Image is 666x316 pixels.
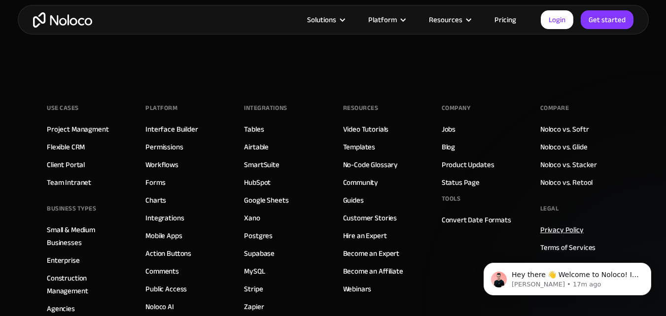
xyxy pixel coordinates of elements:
[47,101,79,115] div: Use Cases
[47,302,75,315] a: Agencies
[442,140,455,153] a: Blog
[307,13,336,26] div: Solutions
[343,194,364,207] a: Guides
[145,123,198,136] a: Interface Builder
[244,158,280,171] a: SmartSuite
[145,176,165,189] a: Forms
[145,300,174,313] a: Noloco AI
[442,176,480,189] a: Status Page
[295,13,356,26] div: Solutions
[540,101,569,115] div: Compare
[343,140,376,153] a: Templates
[540,241,596,254] a: Terms of Services
[244,229,273,242] a: Postgres
[442,213,511,226] a: Convert Date Formats
[429,13,462,26] div: Resources
[33,12,92,28] a: home
[343,229,387,242] a: Hire an Expert
[343,211,397,224] a: Customer Stories
[244,140,269,153] a: Airtable
[47,201,96,216] div: BUSINESS TYPES
[482,13,528,26] a: Pricing
[47,140,85,153] a: Flexible CRM
[47,158,85,171] a: Client Portal
[244,247,275,260] a: Supabase
[244,194,288,207] a: Google Sheets
[356,13,417,26] div: Platform
[442,158,494,171] a: Product Updates
[145,229,182,242] a: Mobile Apps
[469,242,666,311] iframe: Intercom notifications message
[442,191,461,206] div: Tools
[343,158,398,171] a: No-Code Glossary
[540,140,588,153] a: Noloco vs. Glide
[145,265,179,278] a: Comments
[343,247,400,260] a: Become an Expert
[145,140,183,153] a: Permissions
[244,176,271,189] a: HubSpot
[145,158,178,171] a: Workflows
[244,123,264,136] a: Tables
[540,223,584,236] a: Privacy Policy
[145,211,184,224] a: Integrations
[145,282,187,295] a: Public Access
[47,123,108,136] a: Project Managment
[541,10,573,29] a: Login
[442,101,471,115] div: Company
[417,13,482,26] div: Resources
[540,201,559,216] div: Legal
[47,176,91,189] a: Team Intranet
[343,123,389,136] a: Video Tutorials
[343,176,379,189] a: Community
[540,123,589,136] a: Noloco vs. Softr
[244,265,265,278] a: MySQL
[540,176,593,189] a: Noloco vs. Retool
[581,10,633,29] a: Get started
[47,272,126,297] a: Construction Management
[47,223,126,249] a: Small & Medium Businesses
[343,265,403,278] a: Become an Affiliate
[368,13,397,26] div: Platform
[244,211,260,224] a: Xano
[442,123,456,136] a: Jobs
[145,194,166,207] a: Charts
[540,158,597,171] a: Noloco vs. Stacker
[244,282,263,295] a: Stripe
[145,247,191,260] a: Action Buttons
[244,300,264,313] a: Zapier
[145,101,177,115] div: Platform
[47,254,80,267] a: Enterprise
[343,101,379,115] div: Resources
[244,101,287,115] div: INTEGRATIONS
[343,282,372,295] a: Webinars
